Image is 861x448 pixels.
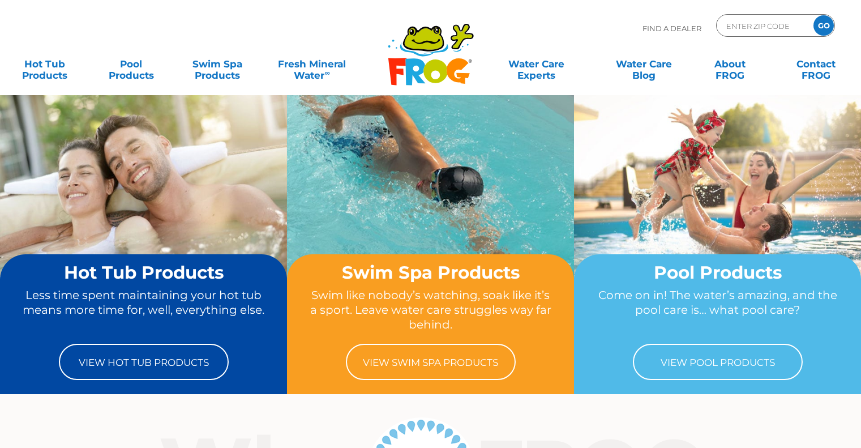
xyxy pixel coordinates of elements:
p: Less time spent maintaining your hot tub means more time for, well, everything else. [22,288,265,332]
sup: ∞ [324,69,329,77]
a: View Swim Spa Products [346,344,516,380]
a: Water CareBlog [610,53,677,75]
a: ContactFROG [783,53,850,75]
a: PoolProducts [97,53,164,75]
a: Water CareExperts [482,53,591,75]
p: Come on in! The water’s amazing, and the pool care is… what pool care? [596,288,839,332]
img: home-banner-swim-spa-short [287,95,574,309]
h2: Pool Products [596,263,839,282]
h2: Hot Tub Products [22,263,265,282]
a: Fresh MineralWater∞ [270,53,354,75]
p: Swim like nobody’s watching, soak like it’s a sport. Leave water care struggles way far behind. [309,288,552,332]
input: Zip Code Form [725,18,802,34]
a: View Pool Products [633,344,803,380]
a: Hot TubProducts [11,53,78,75]
p: Find A Dealer [642,14,701,42]
a: Swim SpaProducts [184,53,251,75]
a: View Hot Tub Products [59,344,229,380]
a: AboutFROG [696,53,763,75]
input: GO [813,15,834,36]
h2: Swim Spa Products [309,263,552,282]
img: home-banner-pool-short [574,95,861,309]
